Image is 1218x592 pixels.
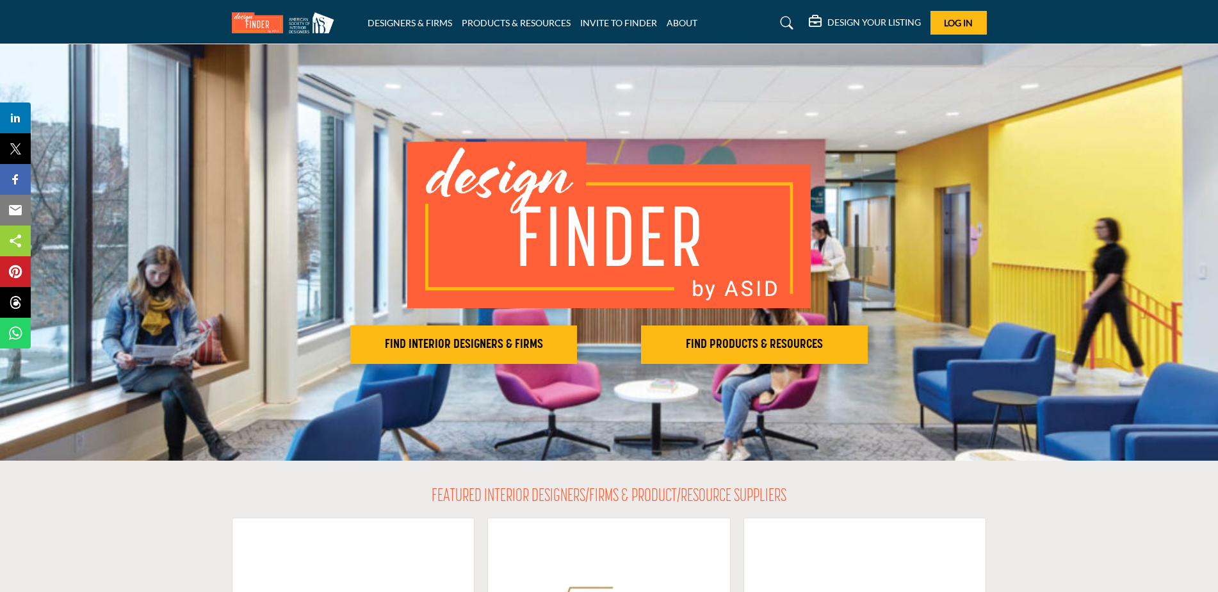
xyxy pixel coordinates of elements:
a: PRODUCTS & RESOURCES [462,17,571,28]
img: Site Logo [232,12,341,33]
button: FIND PRODUCTS & RESOURCES [641,325,868,364]
h2: FIND INTERIOR DESIGNERS & FIRMS [354,337,573,352]
h2: FIND PRODUCTS & RESOURCES [645,337,864,352]
div: DESIGN YOUR LISTING [809,15,921,31]
img: image [407,142,811,308]
button: Log In [930,11,987,35]
h2: FEATURED INTERIOR DESIGNERS/FIRMS & PRODUCT/RESOURCE SUPPLIERS [432,486,786,508]
a: ABOUT [667,17,697,28]
h5: DESIGN YOUR LISTING [827,17,921,28]
a: INVITE TO FINDER [580,17,657,28]
a: Search [768,13,802,33]
a: DESIGNERS & FIRMS [368,17,452,28]
span: Log In [944,17,973,28]
button: FIND INTERIOR DESIGNERS & FIRMS [350,325,577,364]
